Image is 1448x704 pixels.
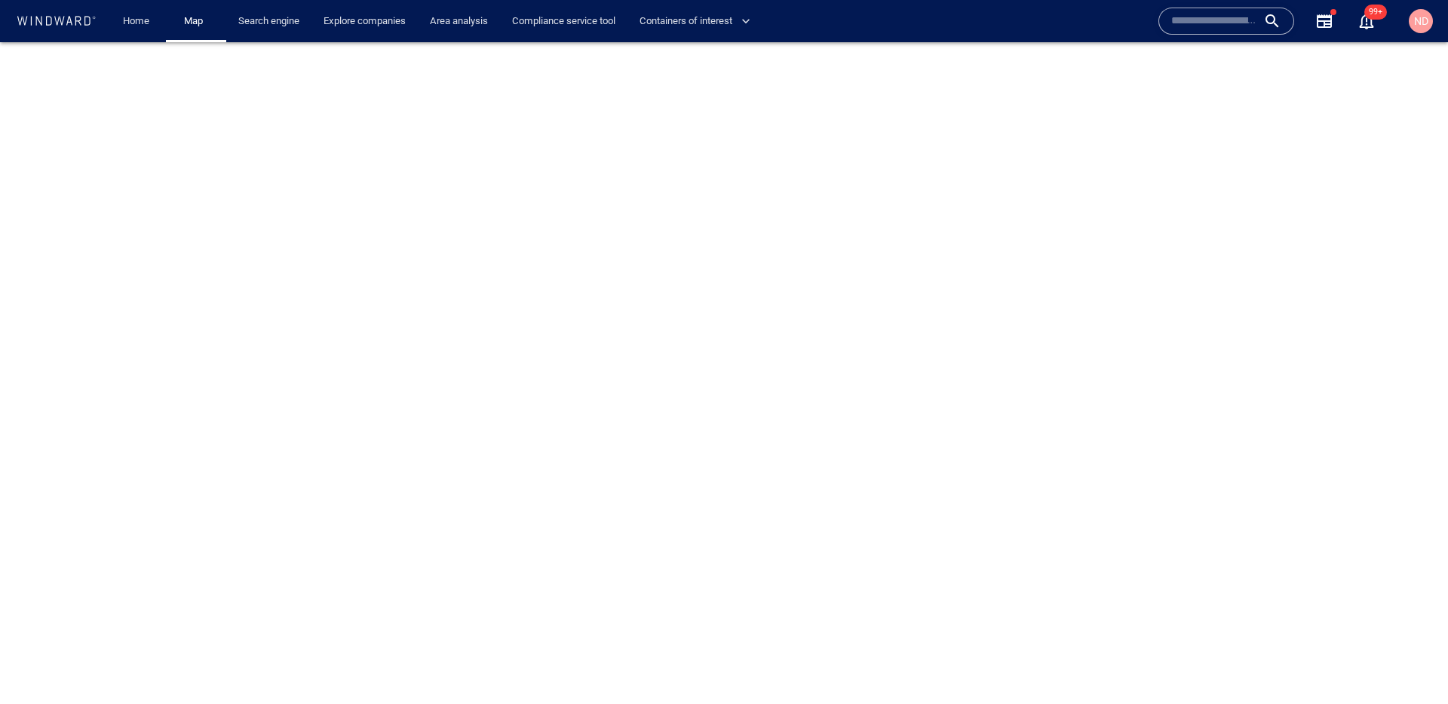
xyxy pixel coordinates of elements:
[633,8,763,35] button: Containers of interest
[112,8,160,35] button: Home
[640,13,750,30] span: Containers of interest
[117,8,155,35] a: Home
[172,8,220,35] button: Map
[1414,15,1428,27] span: ND
[1364,5,1387,20] span: 99+
[232,8,305,35] a: Search engine
[178,8,214,35] a: Map
[506,8,621,35] a: Compliance service tool
[1357,12,1376,30] div: Notification center
[318,8,412,35] a: Explore companies
[424,8,494,35] a: Area analysis
[1384,636,1437,693] iframe: Chat
[1354,9,1379,33] a: 99+
[1406,6,1436,36] button: ND
[1357,12,1376,30] button: 99+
